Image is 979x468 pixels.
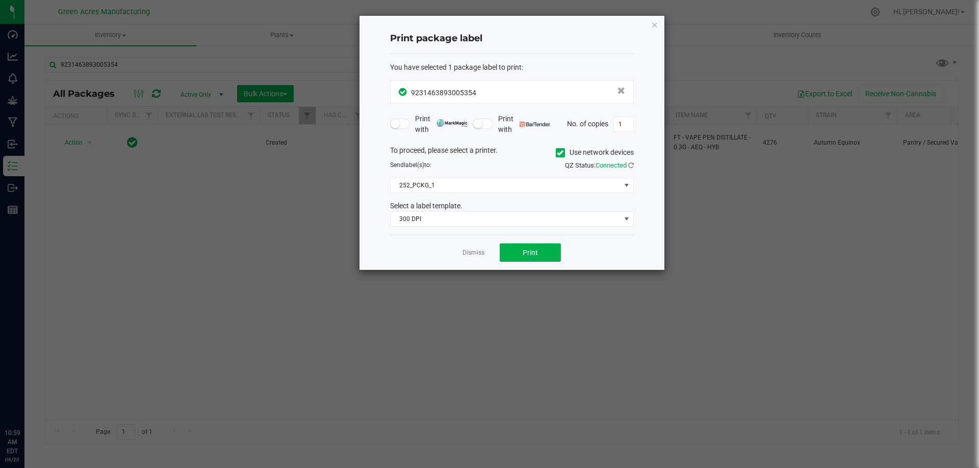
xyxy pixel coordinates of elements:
span: 252_PCKG_1 [391,178,621,192]
a: Dismiss [462,249,484,257]
span: Print with [415,114,468,135]
span: Print with [498,114,551,135]
h4: Print package label [390,32,634,45]
button: Print [500,243,561,262]
label: Use network devices [556,147,634,158]
span: Print [523,249,538,257]
div: : [390,62,634,73]
span: QZ Status: [565,161,634,169]
span: You have selected 1 package label to print [390,63,522,71]
span: Send to: [390,161,431,169]
div: To proceed, please select a printer. [382,145,641,160]
span: label(s) [404,161,424,169]
div: Select a label template. [382,201,641,211]
span: 300 DPI [391,212,621,226]
span: In Sync [399,87,408,97]
iframe: Resource center unread badge [30,385,42,397]
img: mark_magic_cybra.png [436,119,468,127]
span: Connected [596,161,627,169]
span: No. of copies [567,119,608,127]
span: 9231463893005354 [411,89,476,97]
img: bartender.png [520,122,551,127]
iframe: Resource center [10,387,41,417]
